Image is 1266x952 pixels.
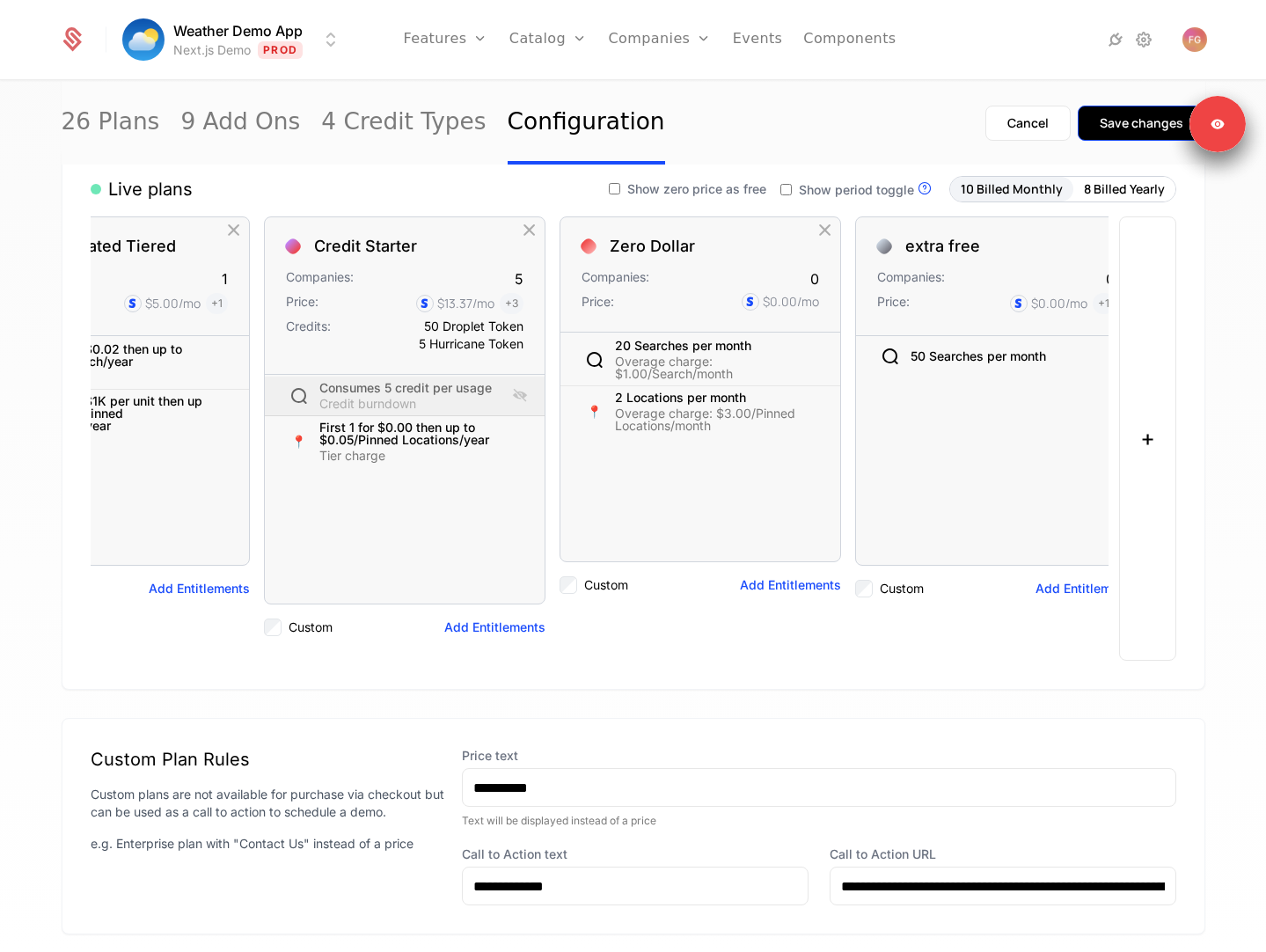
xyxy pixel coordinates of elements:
div: Cancel [1007,114,1049,132]
div: Companies: [286,268,354,289]
div: Companies: [582,268,649,289]
label: Custom [880,580,924,597]
label: Call to Action text [462,846,809,863]
button: Select environment [128,20,341,59]
div: 📍2 Locations per monthOverage charge: $3.00/Pinned Locations/month [560,386,840,437]
div: Overage charge: $1.00/Search/month [615,355,798,380]
div: Hide Entitlement [805,348,826,371]
a: Settings [1133,29,1154,50]
span: Show period toggle [799,184,914,196]
div: 0 [810,268,819,289]
button: Add Entitlements [1035,580,1137,597]
label: Call to Action URL [830,846,1176,863]
button: 10 Billed Monthly [950,177,1073,201]
div: Hide Entitlement [214,352,235,375]
button: + [1119,216,1176,661]
span: + 3 [500,293,523,314]
div: First 2 for $0.02 then up to $0.05/Search/year [24,343,207,368]
div: 5 [515,268,523,289]
a: 26 Plans [62,82,160,165]
div: Hide Entitlement [805,400,826,423]
div: extra freeCompanies:0Price:$0.00/mo+150 Searches per monthCustomAdd Entitlements [855,216,1137,661]
div: 50 Searches per month [911,350,1046,362]
div: Credits: [286,318,331,353]
div: 📍 [286,428,312,455]
a: Integrations [1105,29,1126,50]
span: Weather Demo App [173,20,303,41]
div: $0.00 /mo [1031,295,1087,312]
button: Save changes [1078,106,1205,141]
div: First 2 for $1K per unit then up to $15.00/Pinned Locations/year [24,395,207,432]
div: Price: [877,293,910,314]
div: Hide Entitlement [214,410,235,433]
div: Credit StarterCompanies:5Price:$13.37/mo+3Credits:50 Droplet Token5 Hurricane TokenConsumes 5 cre... [264,216,545,661]
div: 20 Searches per monthOverage charge: $1.00/Search/month [560,334,840,386]
div: Overage charge: $3.00/Pinned Locations/month [615,407,798,432]
div: Credit burndown [319,398,492,410]
div: Zero DollarCompanies:0Price:$0.00/mo20 Searches per monthOverage charge: $1.00/Search/month📍2 Loc... [560,216,841,661]
label: Price text [462,747,1176,765]
div: Text will be displayed instead of a price [462,814,1176,828]
div: Tier charge [24,371,207,384]
div: Companies: [877,268,945,289]
div: Consumes 5 credit per usageCredit burndown [265,377,545,416]
button: 8 Billed Yearly [1073,177,1175,201]
div: Zero Dollar [610,238,695,254]
button: Cancel [985,106,1071,141]
div: Consumes 5 credit per usage [319,382,492,394]
div: 📍First 1 for $0.00 then up to $0.05/Pinned Locations/yearTier charge [265,416,545,467]
div: Show Entitlement [509,384,531,407]
div: 5 Hurricane Token [419,335,523,353]
img: Weather Demo App [122,18,165,61]
label: Custom [289,619,333,636]
div: $5.00 /mo [145,295,201,312]
button: Add Entitlements [444,619,545,636]
img: fynn glover [1182,27,1207,52]
div: Tier charge [319,450,502,462]
input: Show zero price as free [609,183,620,194]
div: Price: [286,293,318,314]
div: extra free [905,238,980,254]
div: 🎓 Graduated Tiered [18,238,176,254]
p: Custom plans are not available for purchase via checkout but can be used as a call to action to s... [91,786,448,821]
div: Hide Entitlement [509,430,531,453]
div: $13.37 /mo [437,295,494,312]
div: Tier charge [24,436,207,448]
div: 50 Droplet Token [419,318,523,335]
div: 50 Searches per month [856,338,1136,375]
div: 📍 [582,399,608,425]
h1: Custom Plan Rules [91,747,448,772]
button: Open user button [1182,27,1207,52]
div: 20 Searches per month [615,340,798,352]
div: Live plans [91,177,193,201]
button: Add Entitlements [740,576,841,594]
div: 0 [1106,268,1115,289]
span: Show zero price as free [627,183,766,195]
a: 4 Credit Types [321,82,486,165]
button: Add Entitlements [149,580,250,597]
span: + 1 [206,293,228,314]
div: Credit Starter [314,238,417,254]
div: 2 Locations per month [615,392,798,404]
a: 9 Add Ons [180,82,300,165]
p: e.g. Enterprise plan with "Contact Us" instead of a price [91,835,448,853]
div: Save changes [1100,114,1183,132]
div: Price: [582,293,614,311]
span: + 1 [1093,293,1115,314]
div: First 1 for $0.00 then up to $0.05/Pinned Locations/year [319,421,502,446]
span: Prod [258,41,303,59]
div: 1 [222,268,228,289]
label: Custom [584,576,628,594]
a: Configuration [508,82,665,165]
div: $0.00 /mo [763,293,819,311]
div: Hide Entitlement [1101,345,1122,368]
div: Next.js Demo [173,41,251,59]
